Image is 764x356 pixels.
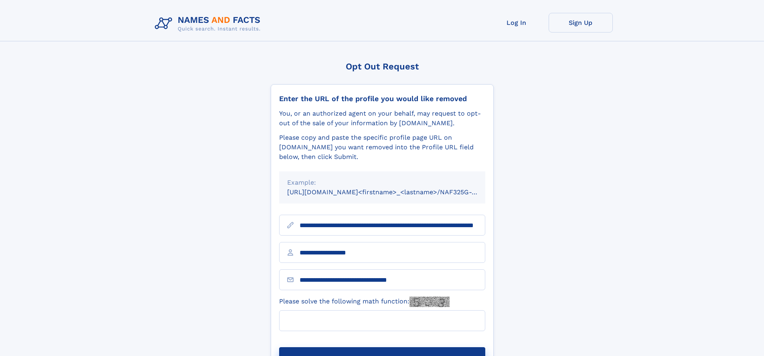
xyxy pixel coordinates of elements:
div: Please copy and paste the specific profile page URL on [DOMAIN_NAME] you want removed into the Pr... [279,133,485,162]
img: Logo Names and Facts [152,13,267,35]
div: You, or an authorized agent on your behalf, may request to opt-out of the sale of your informatio... [279,109,485,128]
div: Opt Out Request [271,61,494,71]
a: Sign Up [549,13,613,33]
small: [URL][DOMAIN_NAME]<firstname>_<lastname>/NAF325G-xxxxxxxx [287,188,501,196]
label: Please solve the following math function: [279,297,450,307]
a: Log In [484,13,549,33]
div: Enter the URL of the profile you would like removed [279,94,485,103]
div: Example: [287,178,477,187]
